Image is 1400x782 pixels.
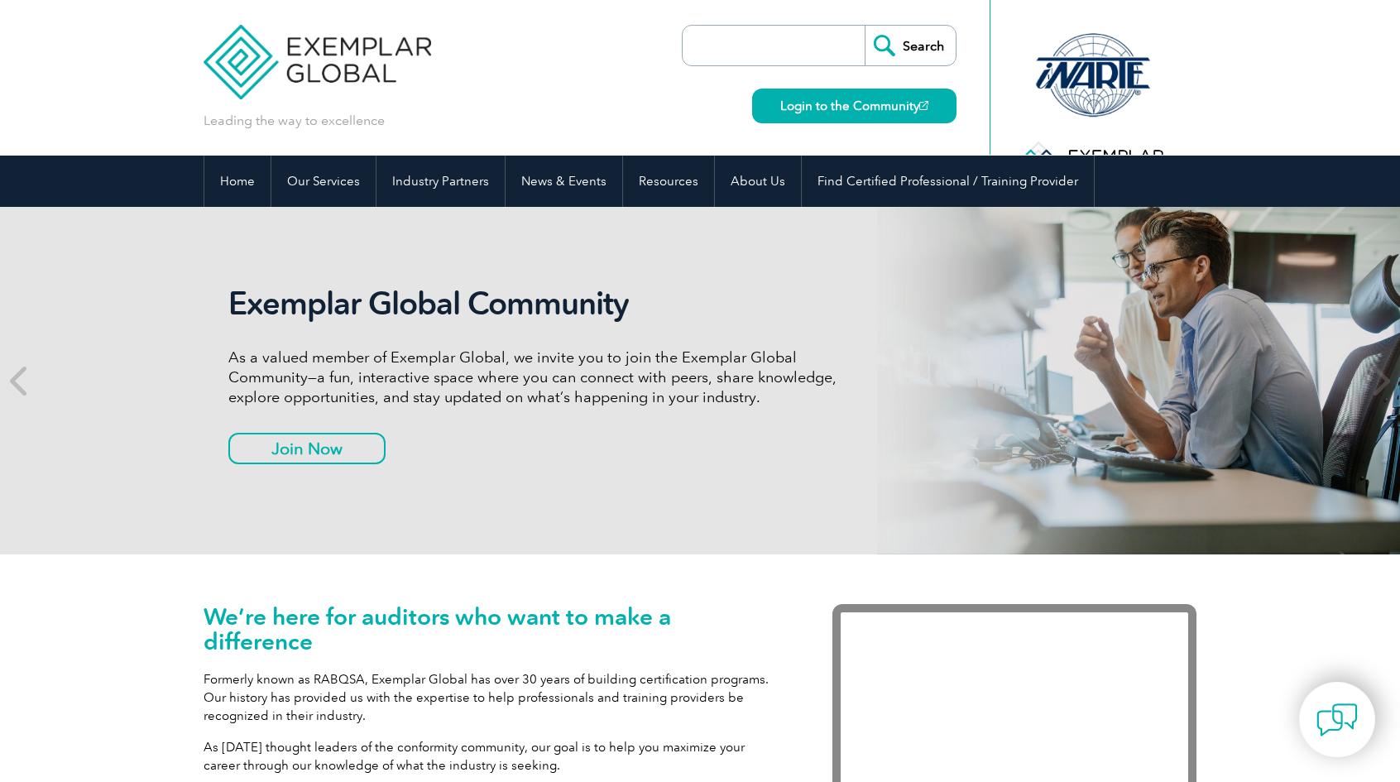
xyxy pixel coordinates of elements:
[1316,699,1358,741] img: contact-chat.png
[919,101,928,110] img: open_square.png
[204,738,783,775] p: As [DATE] thought leaders of the conformity community, our goal is to help you maximize your care...
[204,156,271,207] a: Home
[752,89,957,123] a: Login to the Community
[506,156,622,207] a: News & Events
[715,156,801,207] a: About Us
[204,670,783,725] p: Formerly known as RABQSA, Exemplar Global has over 30 years of building certification programs. O...
[228,433,386,464] a: Join Now
[204,604,783,654] h1: We’re here for auditors who want to make a difference
[228,348,849,407] p: As a valued member of Exemplar Global, we invite you to join the Exemplar Global Community—a fun,...
[271,156,376,207] a: Our Services
[376,156,505,207] a: Industry Partners
[623,156,714,207] a: Resources
[865,26,956,65] input: Search
[228,285,849,323] h2: Exemplar Global Community
[802,156,1094,207] a: Find Certified Professional / Training Provider
[204,112,385,130] p: Leading the way to excellence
